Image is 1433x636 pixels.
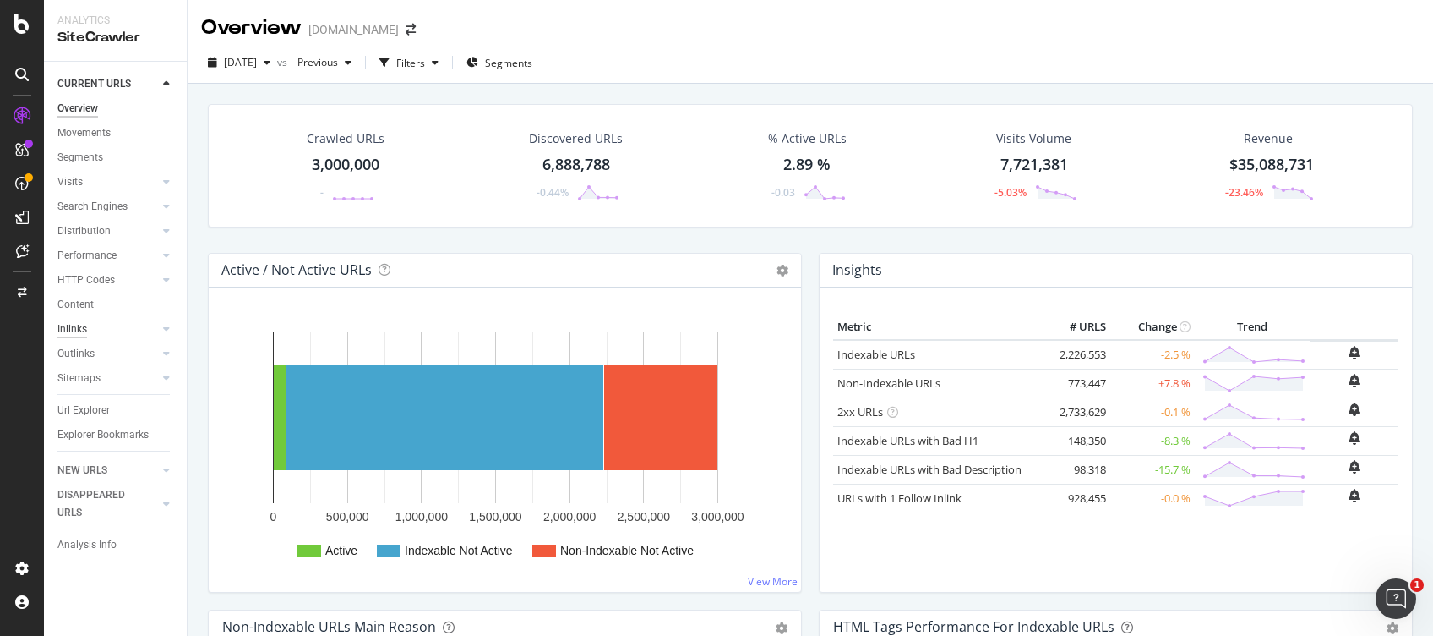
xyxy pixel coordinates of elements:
div: SiteCrawler [57,28,173,47]
div: Non-Indexable URLs Main Reason [222,618,436,635]
a: Indexable URLs with Bad Description [837,462,1022,477]
a: Overview [57,100,175,118]
a: Content [57,296,175,314]
text: 2,500,000 [618,510,670,524]
a: Url Explorer [57,402,175,419]
div: NEW URLS [57,462,107,480]
a: Explorer Bookmarks [57,426,175,444]
td: 98,318 [1043,455,1110,484]
div: DISAPPEARED URLS [57,486,143,522]
td: 928,455 [1043,484,1110,513]
th: Change [1110,315,1195,340]
div: Discovered URLs [529,130,623,147]
div: Analytics [57,14,173,28]
td: 2,733,629 [1043,397,1110,426]
text: 0 [270,510,277,524]
span: 2025 Aug. 16th [224,55,257,69]
text: Indexable Not Active [405,544,513,557]
text: Non-Indexable Not Active [560,544,694,557]
span: vs [277,55,291,69]
td: -0.1 % [1110,397,1195,426]
div: [DOMAIN_NAME] [308,21,399,38]
a: HTTP Codes [57,271,158,289]
span: Previous [291,55,338,69]
td: 773,447 [1043,369,1110,397]
td: +7.8 % [1110,369,1195,397]
div: arrow-right-arrow-left [406,24,416,36]
td: 2,226,553 [1043,340,1110,370]
div: % Active URLs [768,130,847,147]
a: Segments [57,149,175,167]
td: -8.3 % [1110,426,1195,455]
div: 3,000,000 [312,154,379,176]
div: Distribution [57,222,111,240]
button: Filters [373,49,445,76]
td: -0.0 % [1110,484,1195,513]
span: Segments [485,56,532,70]
td: -2.5 % [1110,340,1195,370]
h4: Insights [832,259,882,282]
div: Movements [57,124,111,142]
div: Segments [57,149,103,167]
div: Explorer Bookmarks [57,426,149,444]
div: bell-plus [1349,431,1360,445]
text: 3,000,000 [691,510,744,524]
a: CURRENT URLS [57,75,158,93]
a: View More [748,574,798,589]
a: Indexable URLs with Bad H1 [837,433,978,448]
a: DISAPPEARED URLS [57,486,158,522]
div: bell-plus [1349,346,1360,359]
a: Non-Indexable URLs [837,376,940,391]
div: -0.03 [771,185,795,200]
div: HTTP Codes [57,271,115,289]
a: Search Engines [57,198,158,216]
button: Segments [460,49,539,76]
div: bell-plus [1349,460,1360,474]
div: -0.44% [537,185,569,200]
a: Performance [57,247,158,265]
div: bell-plus [1349,374,1360,387]
a: Visits [57,173,158,191]
iframe: Intercom live chat [1376,578,1416,619]
div: Search Engines [57,198,128,216]
span: 1 [1410,578,1424,592]
a: Analysis Info [57,536,175,554]
div: -23.46% [1225,185,1263,200]
th: Metric [833,315,1043,340]
div: Content [57,296,94,314]
div: Inlinks [57,321,87,338]
a: Distribution [57,222,158,240]
text: 1,500,000 [469,510,521,524]
a: 2xx URLs [837,404,883,419]
text: Active [325,544,357,557]
i: Options [776,265,788,277]
div: -5.03% [994,185,1027,200]
th: # URLS [1043,315,1110,340]
span: $35,088,731 [1229,154,1314,174]
div: gear [1387,622,1398,634]
div: Performance [57,247,117,265]
div: Filters [396,56,425,70]
text: 1,000,000 [395,510,448,524]
span: Revenue [1244,130,1293,147]
a: URLs with 1 Follow Inlink [837,491,962,506]
div: 7,721,381 [1000,154,1068,176]
button: [DATE] [201,49,277,76]
div: Analysis Info [57,536,117,554]
h4: Active / Not Active URLs [221,259,372,282]
div: Crawled URLs [307,130,384,147]
td: 148,350 [1043,426,1110,455]
a: Outlinks [57,345,158,363]
a: Indexable URLs [837,347,915,362]
div: Overview [57,100,98,118]
div: Sitemaps [57,370,101,387]
text: 500,000 [326,510,369,524]
button: Previous [291,49,358,76]
div: CURRENT URLS [57,75,131,93]
th: Trend [1195,315,1310,340]
svg: A chart. [222,315,779,578]
div: - [320,185,324,200]
text: 2,000,000 [543,510,596,524]
div: gear [776,622,787,634]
